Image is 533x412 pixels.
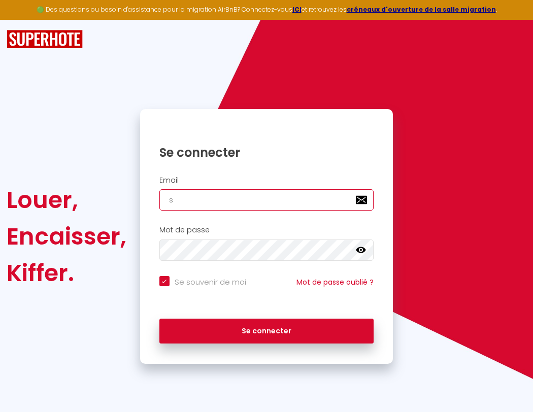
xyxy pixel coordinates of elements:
[7,30,83,49] img: SuperHote logo
[7,255,126,291] div: Kiffer.
[8,4,39,35] button: Ouvrir le widget de chat LiveChat
[7,182,126,218] div: Louer,
[159,176,374,185] h2: Email
[159,319,374,344] button: Se connecter
[159,145,374,160] h1: Se connecter
[296,277,374,287] a: Mot de passe oublié ?
[347,5,496,14] a: créneaux d'ouverture de la salle migration
[159,226,374,234] h2: Mot de passe
[159,189,374,211] input: Ton Email
[7,218,126,255] div: Encaisser,
[292,5,302,14] a: ICI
